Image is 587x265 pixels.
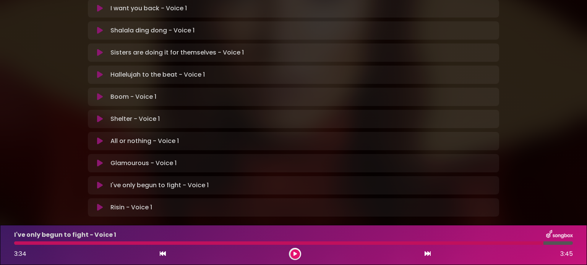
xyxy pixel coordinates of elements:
p: I want you back - Voice 1 [110,4,187,13]
img: songbox-logo-white.png [546,230,573,240]
p: Risin - Voice 1 [110,203,152,212]
p: Hallelujah to the beat - Voice 1 [110,70,205,79]
p: Boom - Voice 1 [110,92,156,101]
p: Shelter - Voice 1 [110,114,160,124]
p: I've only begun to fight - Voice 1 [14,230,116,239]
p: I've only begun to fight - Voice 1 [110,181,209,190]
p: Sisters are doing it for themselves - Voice 1 [110,48,244,57]
p: Shalala ding dong - Voice 1 [110,26,195,35]
p: Glamourous - Voice 1 [110,159,177,168]
p: All or nothing - Voice 1 [110,137,179,146]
